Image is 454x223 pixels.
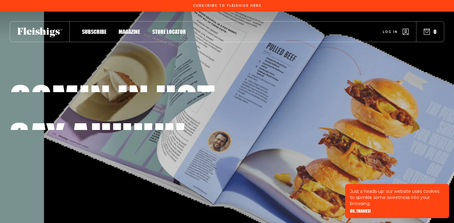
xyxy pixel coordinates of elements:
[10,118,185,156] h1: Say ahhhh!
[350,209,371,213] button: OK, THANKS!
[82,27,106,36] a: Subscribe
[383,29,409,35] a: Log in
[119,28,140,35] span: Magazine
[10,81,218,118] h1: Comin in hot,
[383,30,398,34] span: Log in
[193,4,261,8] span: Subscribe To Fleishigs Here
[152,28,186,35] span: Store locator
[424,28,437,35] button: 0
[192,4,263,7] a: Subscribe To Fleishigs Here
[82,28,106,35] span: Subscribe
[119,27,140,36] a: Magazine
[350,188,444,207] p: Just a heads-up: our website uses cookies to sprinkle some sweetness into your browsing.
[152,27,186,36] a: Store locator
